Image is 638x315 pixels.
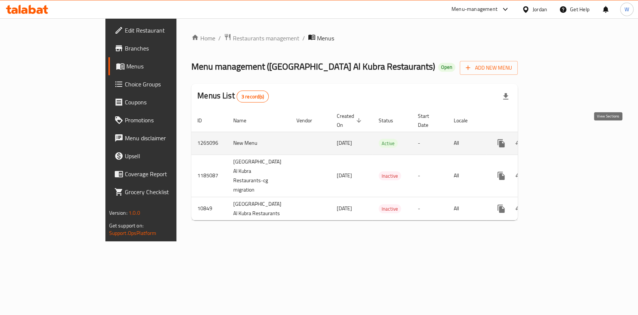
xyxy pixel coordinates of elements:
[454,116,477,125] span: Locale
[227,197,290,220] td: [GEOGRAPHIC_DATA] Al Kubra Restaurants
[438,64,455,70] span: Open
[108,57,212,75] a: Menus
[317,34,334,43] span: Menus
[492,200,510,218] button: more
[125,187,206,196] span: Grocery Checklist
[129,208,140,218] span: 1.0.0
[108,129,212,147] a: Menu disclaimer
[379,171,401,180] div: Inactive
[460,61,518,75] button: Add New Menu
[412,197,448,220] td: -
[191,58,435,75] span: Menu management ( [GEOGRAPHIC_DATA] Al Kubra Restaurants )
[448,197,486,220] td: All
[125,169,206,178] span: Coverage Report
[197,90,269,103] h2: Menus List
[451,5,497,14] div: Menu-management
[302,34,305,43] li: /
[337,171,352,180] span: [DATE]
[492,167,510,185] button: more
[126,62,206,71] span: Menus
[191,33,518,43] nav: breadcrumb
[497,88,515,105] div: Export file
[466,63,512,73] span: Add New Menu
[233,116,256,125] span: Name
[108,183,212,201] a: Grocery Checklist
[412,155,448,197] td: -
[418,111,439,129] span: Start Date
[237,91,269,103] div: Total records count
[337,138,352,148] span: [DATE]
[510,167,528,185] button: Change Status
[109,208,127,218] span: Version:
[125,98,206,107] span: Coupons
[233,34,299,43] span: Restaurants management
[108,111,212,129] a: Promotions
[237,93,269,100] span: 3 record(s)
[125,116,206,125] span: Promotions
[379,205,401,213] span: Inactive
[218,34,221,43] li: /
[125,44,206,53] span: Branches
[337,111,364,129] span: Created On
[125,134,206,143] span: Menu disclaimer
[108,147,212,165] a: Upsell
[191,109,570,221] table: enhanced table
[510,134,528,152] button: Change Status
[379,116,403,125] span: Status
[510,200,528,218] button: Change Status
[379,204,401,213] div: Inactive
[108,21,212,39] a: Edit Restaurant
[109,228,157,238] a: Support.OpsPlatform
[448,132,486,155] td: All
[379,172,401,180] span: Inactive
[108,165,212,183] a: Coverage Report
[412,132,448,155] td: -
[224,33,299,43] a: Restaurants management
[108,93,212,111] a: Coupons
[379,139,398,148] span: Active
[337,204,352,213] span: [DATE]
[625,5,629,13] span: W
[125,152,206,160] span: Upsell
[438,63,455,72] div: Open
[108,39,212,57] a: Branches
[492,134,510,152] button: more
[296,116,322,125] span: Vendor
[227,132,290,155] td: New Menu
[125,26,206,35] span: Edit Restaurant
[448,155,486,197] td: All
[125,80,206,89] span: Choice Groups
[109,221,144,230] span: Get support on:
[108,75,212,93] a: Choice Groups
[486,109,570,132] th: Actions
[227,155,290,197] td: [GEOGRAPHIC_DATA] Al Kubra Restaurants-cg migration
[533,5,547,13] div: Jordan
[197,116,212,125] span: ID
